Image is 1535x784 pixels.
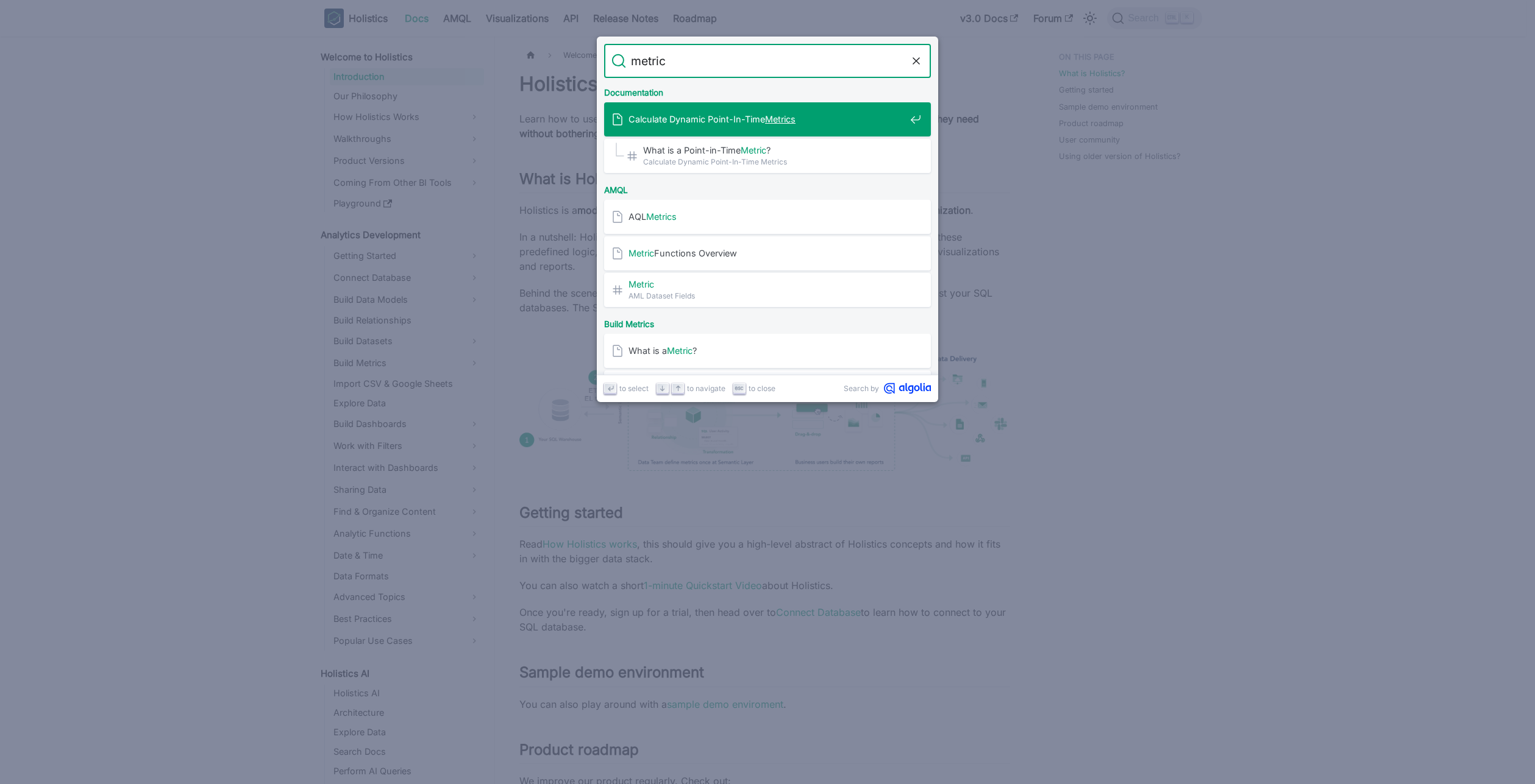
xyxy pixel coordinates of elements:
mark: Metrics [646,211,677,222]
a: Metric​AML Dataset Fields [604,273,931,307]
div: AMQL [602,175,933,200]
span: to select [619,383,649,394]
a: Calculate Dynamic Point-In-TimeMetrics [604,102,931,136]
mark: Metric [629,248,654,258]
a: MetricFunctions Overview [604,236,931,270]
div: Build Metrics [602,309,933,334]
div: Documentation [602,78,933,102]
button: Clear the query [909,54,924,68]
input: Search docs [626,44,909,78]
span: Calculate Dynamic Point-In-Time Metrics [643,156,905,168]
mark: Metric [667,345,693,356]
mark: Metric [629,279,654,289]
span: Calculate Dynamic Point-In-Time [629,113,905,125]
a: What is a Point-in-TimeMetric?​Calculate Dynamic Point-In-Time Metrics [604,139,931,173]
svg: Arrow up [674,384,683,393]
span: Search by [844,383,879,394]
span: What is a ? [629,345,905,356]
mark: Metric [741,145,766,155]
svg: Escape key [735,384,744,393]
svg: Algolia [884,383,931,394]
a: Search byAlgolia [844,383,931,394]
a: Createmetricsin datasets [604,370,931,404]
span: to navigate [687,383,725,394]
svg: Enter key [606,384,615,393]
a: AQLMetrics [604,200,931,234]
span: What is a Point-in-Time ?​ [643,144,905,156]
span: AQL [629,211,905,222]
span: Functions Overview [629,247,905,259]
mark: Metrics [765,114,796,124]
svg: Arrow down [658,384,667,393]
span: ​ [629,278,905,290]
a: What is aMetric? [604,334,931,368]
span: AML Dataset Fields [629,290,905,302]
span: to close [749,383,775,394]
